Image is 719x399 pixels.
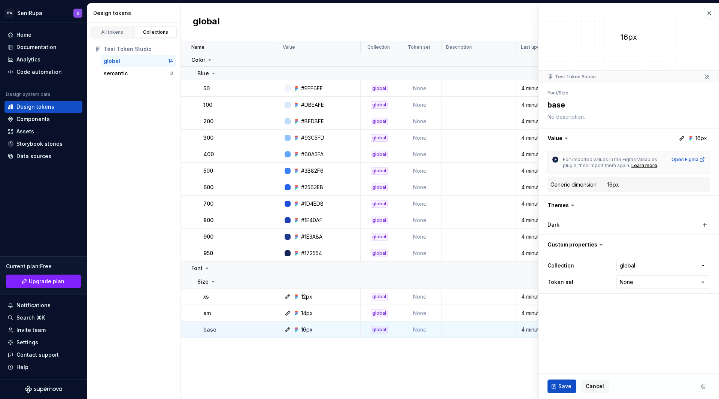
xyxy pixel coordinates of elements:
[301,217,322,224] div: #1E40AF
[197,278,209,285] p: Size
[398,179,442,196] td: None
[631,163,657,169] div: Learn more
[101,67,176,79] a: semantic3
[563,157,658,168] span: Edit imported values in the Figma Variables plugin, then import them again.
[517,293,568,300] div: 4 minutes ago
[203,167,213,175] p: 500
[17,9,42,17] div: SeniRupa
[203,326,216,333] p: base
[547,262,574,269] label: Collection
[203,134,213,142] p: 300
[4,126,82,137] a: Assets
[371,118,388,125] div: global
[203,250,213,257] p: 950
[371,250,388,257] div: global
[1,5,85,21] button: PWSeniRupaS
[4,54,82,66] a: Analytics
[29,278,64,285] span: Upgrade plan
[193,15,220,29] h2: global
[301,101,324,109] div: #DBEAFE
[398,146,442,163] td: None
[517,101,568,109] div: 4 minutes ago
[517,85,568,92] div: 4 minutes ago
[4,336,82,348] a: Settings
[203,233,213,241] p: 900
[301,151,324,158] div: #60A5FA
[446,44,472,50] p: Description
[6,263,81,270] div: Current plan : Free
[203,293,209,300] p: xs
[371,200,388,208] div: global
[16,152,51,160] div: Data sources
[104,70,128,77] div: semantic
[203,118,213,125] p: 200
[586,383,604,390] span: Cancel
[371,184,388,191] div: global
[197,70,209,77] p: Blue
[16,363,28,371] div: Help
[398,97,442,113] td: None
[4,361,82,373] button: Help
[16,103,54,111] div: Design tokens
[283,44,295,50] p: Value
[517,167,568,175] div: 4 minutes ago
[6,275,81,288] a: Upgrade plan
[301,293,312,300] div: 12px
[398,212,442,229] td: None
[203,217,213,224] p: 800
[557,90,559,96] li: /
[517,233,568,241] div: 4 minutes ago
[25,386,62,393] svg: Supernova Logo
[398,113,442,130] td: None
[191,265,203,272] p: Font
[16,31,31,39] div: Home
[16,351,59,359] div: Contact support
[301,233,322,241] div: #1E3A8A
[16,140,63,148] div: Storybook stories
[398,130,442,146] td: None
[607,181,619,188] div: 16px
[657,163,658,168] span: .
[408,44,430,50] p: Token set
[4,349,82,361] button: Contact support
[301,167,324,175] div: #3B82F6
[301,200,324,208] div: #1D4ED8
[517,326,568,333] div: 4 minutes ago
[301,118,324,125] div: #BFDBFE
[517,200,568,208] div: 4 minutes ago
[521,44,550,50] p: Last updated
[203,85,210,92] p: 50
[559,90,568,96] li: Size
[517,134,568,142] div: 4 minutes ago
[191,56,205,64] p: Color
[4,150,82,162] a: Data sources
[371,233,388,241] div: global
[517,217,568,224] div: 4 minutes ago
[4,299,82,311] button: Notifications
[16,56,40,63] div: Analytics
[6,91,50,97] div: Design system data
[191,44,204,50] p: Name
[371,217,388,224] div: global
[104,45,173,53] div: Test Token Studio
[371,309,388,317] div: global
[4,138,82,150] a: Storybook stories
[517,118,568,125] div: 4 minutes ago
[16,43,57,51] div: Documentation
[4,66,82,78] a: Code automation
[301,326,313,333] div: 16px
[371,85,388,92] div: global
[4,29,82,41] a: Home
[301,85,323,92] div: #EFF6FF
[517,250,568,257] div: 4 minutes ago
[546,98,709,112] textarea: base
[547,74,596,80] div: Test Token Studio
[168,58,173,64] div: 14
[398,163,442,179] td: None
[4,41,82,53] a: Documentation
[104,57,120,65] div: global
[203,151,214,158] p: 400
[16,314,45,321] div: Search ⌘K
[203,200,213,208] p: 700
[398,288,442,305] td: None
